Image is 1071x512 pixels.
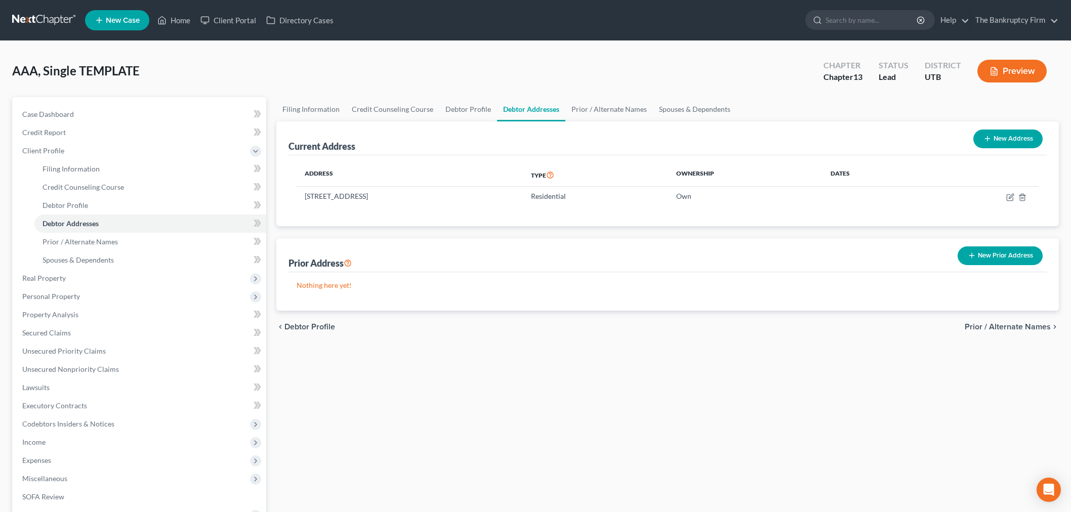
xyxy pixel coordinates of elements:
[14,306,266,324] a: Property Analysis
[43,237,118,246] span: Prior / Alternate Names
[823,71,862,83] div: Chapter
[195,11,261,29] a: Client Portal
[565,97,653,121] a: Prior / Alternate Names
[22,347,106,355] span: Unsecured Priority Claims
[34,196,266,215] a: Debtor Profile
[823,60,862,71] div: Chapter
[22,383,50,392] span: Lawsuits
[284,323,335,331] span: Debtor Profile
[289,140,355,152] div: Current Address
[879,60,909,71] div: Status
[497,97,565,121] a: Debtor Addresses
[106,17,140,24] span: New Case
[22,328,71,337] span: Secured Claims
[22,110,74,118] span: Case Dashboard
[22,310,78,319] span: Property Analysis
[346,97,439,121] a: Credit Counseling Course
[152,11,195,29] a: Home
[297,163,523,187] th: Address
[14,324,266,342] a: Secured Claims
[14,397,266,415] a: Executory Contracts
[958,246,1043,265] button: New Prior Address
[822,163,923,187] th: Dates
[14,123,266,142] a: Credit Report
[22,492,64,501] span: SOFA Review
[965,323,1051,331] span: Prior / Alternate Names
[43,219,99,228] span: Debtor Addresses
[43,164,100,173] span: Filing Information
[22,274,66,282] span: Real Property
[22,419,114,428] span: Codebtors Insiders & Notices
[853,72,862,81] span: 13
[14,378,266,397] a: Lawsuits
[22,474,67,483] span: Miscellaneous
[22,365,119,373] span: Unsecured Nonpriority Claims
[22,401,87,410] span: Executory Contracts
[1037,478,1061,502] div: Open Intercom Messenger
[12,63,140,78] span: AAA, Single TEMPLATE
[14,360,266,378] a: Unsecured Nonpriority Claims
[523,187,669,206] td: Residential
[14,488,266,506] a: SOFA Review
[826,11,918,29] input: Search by name...
[668,163,822,187] th: Ownership
[1051,323,1059,331] i: chevron_right
[22,438,46,446] span: Income
[935,11,969,29] a: Help
[34,178,266,196] a: Credit Counseling Course
[276,323,284,331] i: chevron_left
[297,280,1039,290] p: Nothing here yet!
[14,105,266,123] a: Case Dashboard
[653,97,736,121] a: Spouses & Dependents
[43,183,124,191] span: Credit Counseling Course
[439,97,497,121] a: Debtor Profile
[34,251,266,269] a: Spouses & Dependents
[43,201,88,209] span: Debtor Profile
[977,60,1047,82] button: Preview
[973,130,1043,148] button: New Address
[34,215,266,233] a: Debtor Addresses
[276,97,346,121] a: Filing Information
[925,60,961,71] div: District
[970,11,1058,29] a: The Bankruptcy Firm
[925,71,961,83] div: UTB
[22,146,64,155] span: Client Profile
[879,71,909,83] div: Lead
[22,456,51,464] span: Expenses
[43,255,114,264] span: Spouses & Dependents
[14,342,266,360] a: Unsecured Priority Claims
[276,323,335,331] button: chevron_left Debtor Profile
[34,233,266,251] a: Prior / Alternate Names
[965,323,1059,331] button: Prior / Alternate Names chevron_right
[34,160,266,178] a: Filing Information
[261,11,339,29] a: Directory Cases
[523,163,669,187] th: Type
[22,128,66,137] span: Credit Report
[289,257,352,269] div: Prior Address
[297,187,523,206] td: [STREET_ADDRESS]
[668,187,822,206] td: Own
[22,292,80,301] span: Personal Property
